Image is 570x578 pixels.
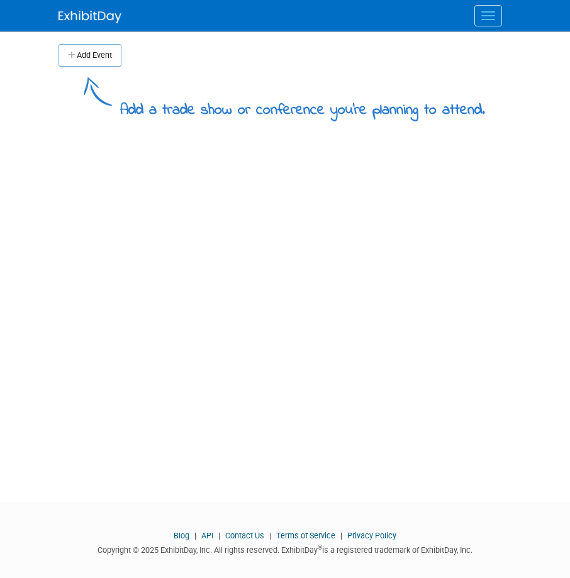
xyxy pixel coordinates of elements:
a: Privacy Policy [347,531,396,540]
button: Add Event [59,44,121,67]
a: Terms of Service [276,531,335,540]
span: | [191,531,199,540]
span: | [215,531,223,540]
span: | [337,531,345,540]
span: | [266,531,274,540]
a: API [201,531,213,540]
a: Blog [174,531,189,540]
sup: ® [318,544,322,551]
img: ExhibitDay [59,11,121,23]
div: Add a trade show or conference you're planning to attend. [120,91,485,121]
a: Contact Us [225,531,264,540]
button: Menu [474,5,502,26]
